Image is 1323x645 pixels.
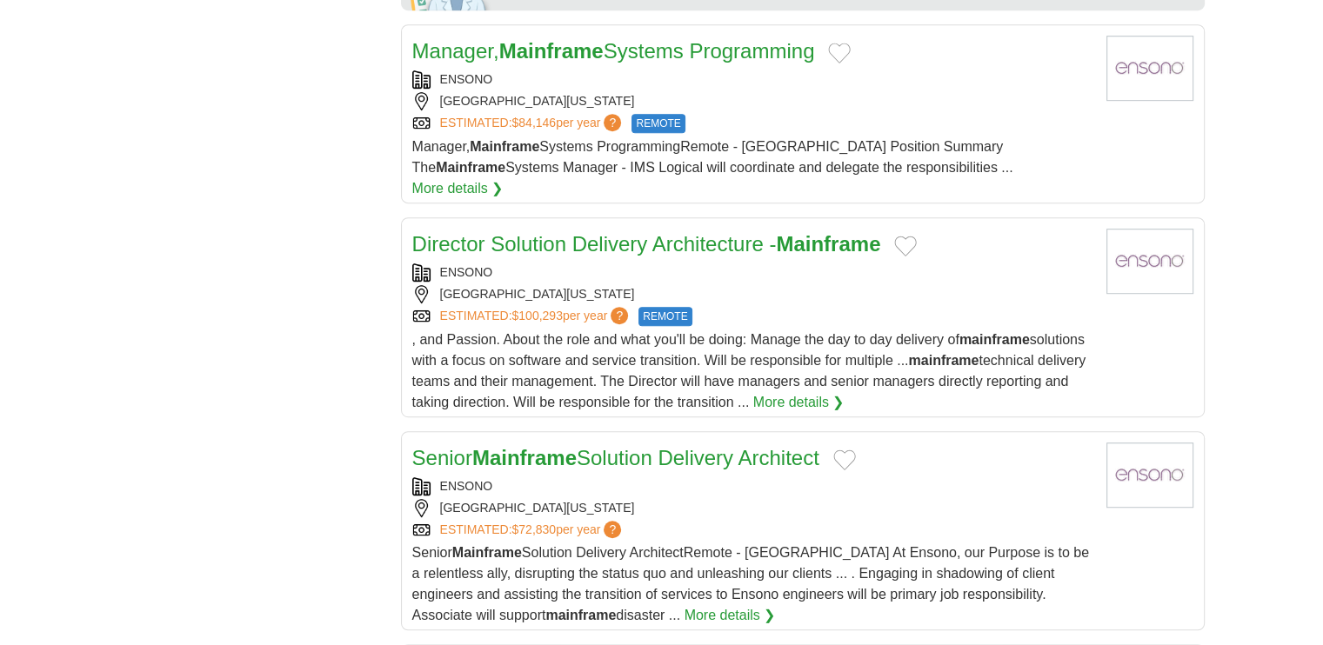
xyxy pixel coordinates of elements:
span: Senior Solution Delivery ArchitectRemote - [GEOGRAPHIC_DATA] At Ensono, our Purpose is to be a re... [412,545,1089,622]
img: Ensono logo [1106,36,1193,101]
a: ENSONO [440,72,493,86]
strong: Mainframe [499,39,604,63]
div: [GEOGRAPHIC_DATA][US_STATE] [412,285,1092,303]
strong: Mainframe [452,545,522,560]
strong: Mainframe [472,446,577,469]
strong: Mainframe [470,139,539,154]
strong: mainframe [908,353,979,368]
span: $100,293 [511,309,562,322]
span: REMOTE [631,114,685,133]
span: $84,146 [511,116,556,130]
button: Add to favorite jobs [828,43,851,63]
a: ESTIMATED:$84,146per year? [440,114,625,133]
strong: mainframe [959,332,1030,347]
span: ? [604,521,621,538]
a: More details ❯ [753,392,845,413]
a: Director Solution Delivery Architecture -Mainframe [412,232,881,256]
img: Ensono logo [1106,442,1193,508]
span: REMOTE [638,307,692,326]
a: ENSONO [440,479,493,493]
a: ESTIMATED:$72,830per year? [440,521,625,539]
a: ESTIMATED:$100,293per year? [440,307,632,326]
span: , and Passion. About the role and what you'll be doing: Manage the day to day delivery of solutio... [412,332,1086,409]
strong: Mainframe [776,232,880,256]
img: Ensono logo [1106,229,1193,294]
div: [GEOGRAPHIC_DATA][US_STATE] [412,92,1092,110]
strong: mainframe [545,608,616,622]
button: Add to favorite jobs [894,236,917,256]
a: Manager,MainframeSystems Programming [412,39,815,63]
span: ? [604,114,621,131]
span: $72,830 [511,522,556,536]
div: [GEOGRAPHIC_DATA][US_STATE] [412,499,1092,517]
a: More details ❯ [685,605,776,626]
span: ? [611,307,628,324]
span: Manager, Systems ProgrammingRemote - [GEOGRAPHIC_DATA] Position Summary The Systems Manager - IMS... [412,139,1013,175]
a: ENSONO [440,265,493,279]
button: Add to favorite jobs [833,449,856,470]
a: More details ❯ [412,178,504,199]
a: SeniorMainframeSolution Delivery Architect [412,446,819,469]
strong: Mainframe [436,160,505,175]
